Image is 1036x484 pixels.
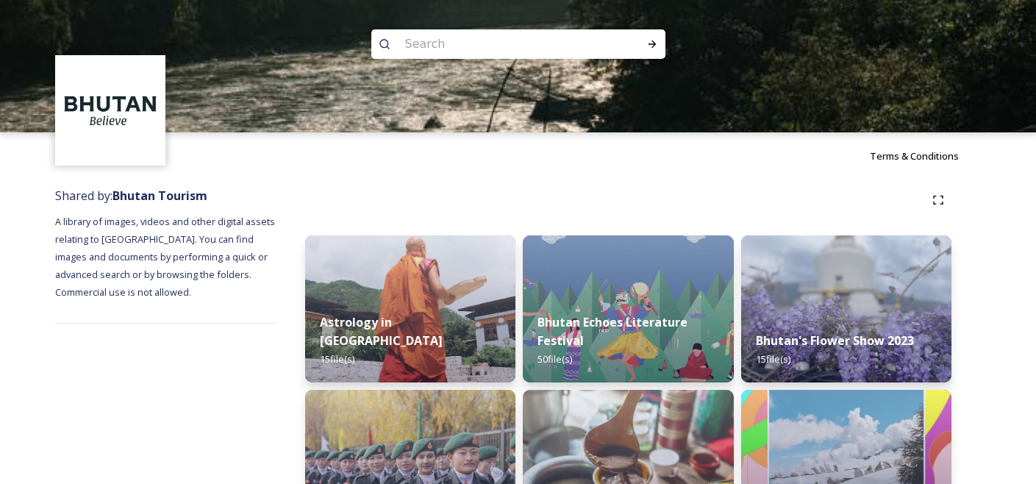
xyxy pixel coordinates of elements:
strong: Astrology in [GEOGRAPHIC_DATA] [320,314,443,349]
img: _SCH1465.jpg [305,235,515,382]
strong: Bhutan's Flower Show 2023 [756,332,914,349]
span: 15 file(s) [320,352,354,366]
strong: Bhutan Echoes Literature Festival [537,314,687,349]
span: 15 file(s) [756,352,790,366]
img: Bhutan%2520Echoes7.jpg [523,235,733,382]
span: 50 file(s) [537,352,572,366]
img: Bhutan%2520Flower%2520Show2.jpg [741,235,951,382]
img: BT_Logo_BB_Lockup_CMYK_High%2520Res.jpg [57,57,164,164]
input: Search [398,28,599,60]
